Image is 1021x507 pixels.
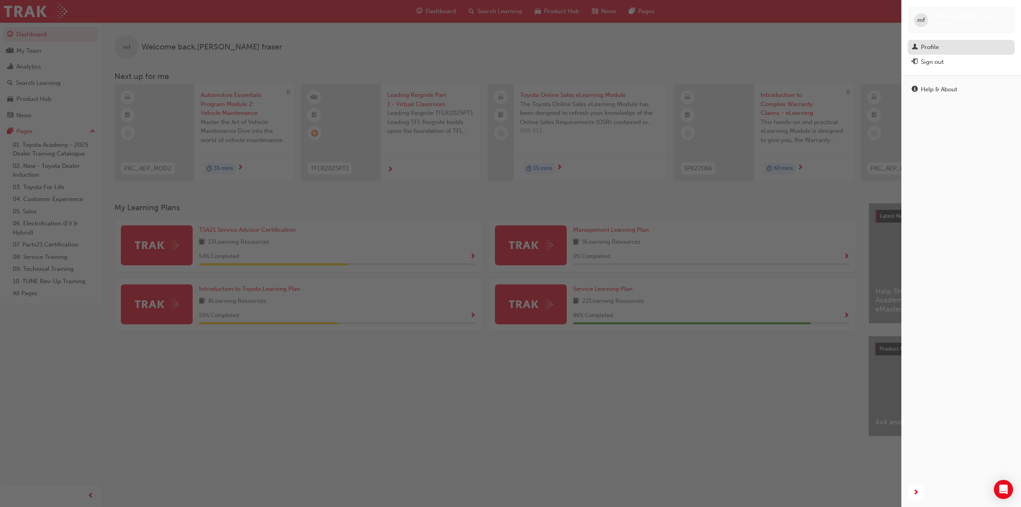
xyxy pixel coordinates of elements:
a: Profile [908,40,1015,55]
span: info-icon [912,86,918,93]
span: next-icon [913,488,919,498]
span: man-icon [912,44,918,51]
span: 535386 [931,20,950,27]
div: Open Intercom Messenger [994,480,1013,499]
button: Sign out [908,55,1015,69]
span: [PERSON_NAME] fraser [931,13,997,20]
div: Profile [921,43,939,52]
div: Sign out [921,57,944,67]
a: Help & About [908,82,1015,97]
span: exit-icon [912,59,918,66]
span: mf [917,16,925,25]
div: Help & About [921,85,957,94]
